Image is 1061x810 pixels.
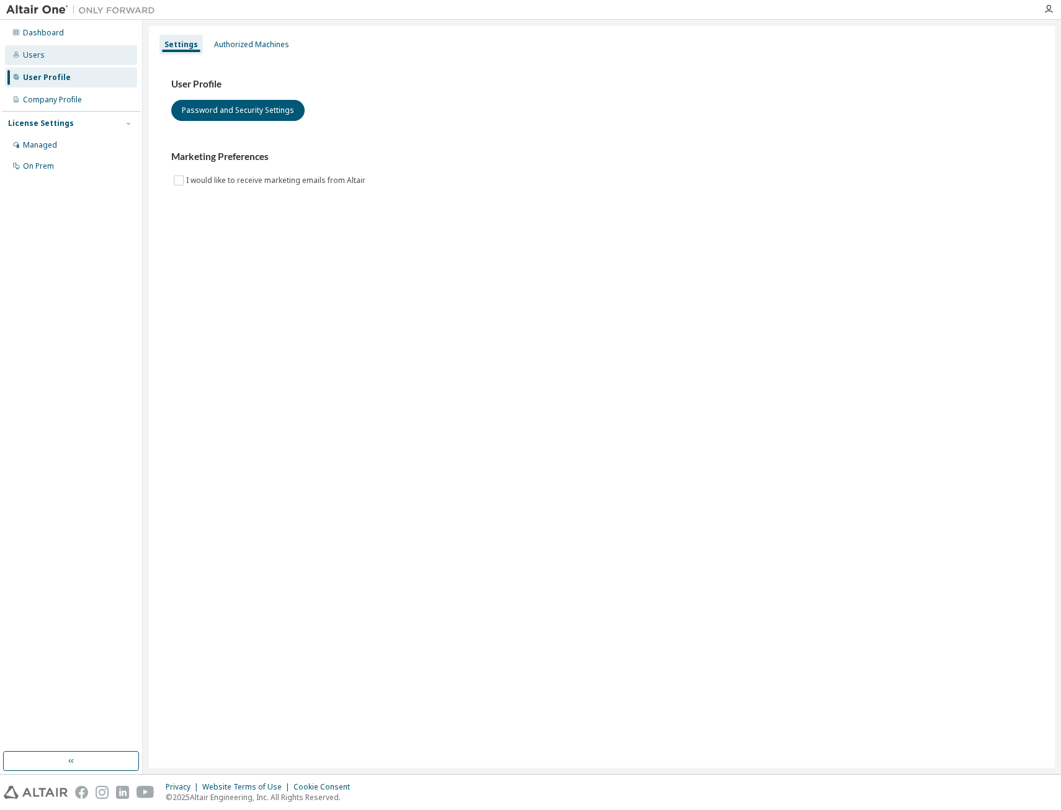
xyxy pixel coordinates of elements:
div: User Profile [23,73,71,82]
div: Authorized Machines [214,40,289,50]
button: Password and Security Settings [171,100,305,121]
h3: Marketing Preferences [171,151,1032,163]
div: License Settings [8,118,74,128]
div: On Prem [23,161,54,171]
div: Settings [164,40,198,50]
p: © 2025 Altair Engineering, Inc. All Rights Reserved. [166,792,357,803]
div: Dashboard [23,28,64,38]
img: instagram.svg [96,786,109,799]
img: altair_logo.svg [4,786,68,799]
label: I would like to receive marketing emails from Altair [186,173,368,188]
div: Users [23,50,45,60]
div: Privacy [166,782,202,792]
img: linkedin.svg [116,786,129,799]
h3: User Profile [171,78,1032,91]
div: Website Terms of Use [202,782,293,792]
div: Company Profile [23,95,82,105]
div: Managed [23,140,57,150]
div: Cookie Consent [293,782,357,792]
img: youtube.svg [137,786,154,799]
img: facebook.svg [75,786,88,799]
img: Altair One [6,4,161,16]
